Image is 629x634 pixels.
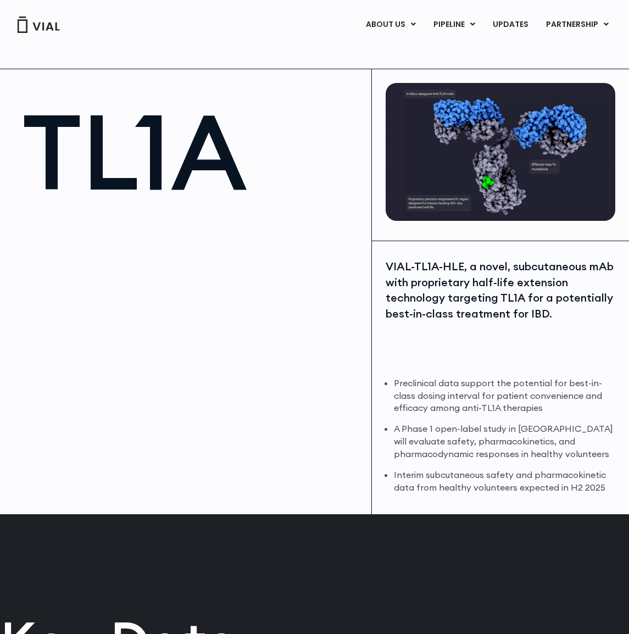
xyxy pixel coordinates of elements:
div: VIAL-TL1A-HLE, a novel, subcutaneous mAb with proprietary half-life extension technology targetin... [386,259,615,321]
a: ABOUT USMenu Toggle [357,15,424,34]
li: Interim subcutaneous safety and pharmacokinetic data from healthy volunteers expected in H2 2025 [394,469,615,494]
a: PARTNERSHIPMenu Toggle [537,15,617,34]
h1: TL1A [22,99,360,204]
a: PIPELINEMenu Toggle [425,15,483,34]
li: A Phase 1 open-label study in [GEOGRAPHIC_DATA] will evaluate safety, pharmacokinetics, and pharm... [394,422,615,460]
li: Preclinical data support the potential for best-in-class dosing interval for patient convenience ... [394,377,615,415]
img: TL1A antibody diagram. [386,83,615,221]
a: UPDATES [484,15,537,34]
img: Vial Logo [16,16,60,33]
